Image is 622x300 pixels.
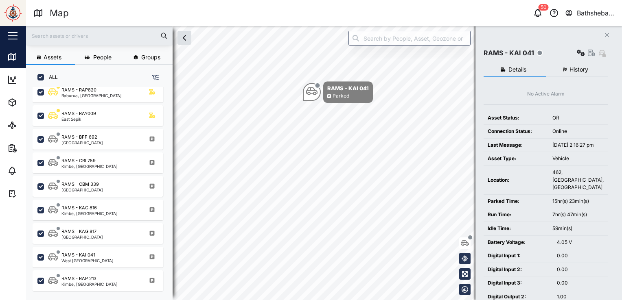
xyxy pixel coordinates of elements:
[552,128,604,135] div: Online
[488,176,544,184] div: Location:
[61,157,96,164] div: RAMS - CBI 759
[21,98,46,107] div: Assets
[61,282,118,286] div: Kimbe, [GEOGRAPHIC_DATA]
[488,128,544,135] div: Connection Status:
[488,155,544,163] div: Asset Type:
[488,141,544,149] div: Last Message:
[93,54,112,60] span: People
[552,225,604,233] div: 59min(s)
[552,141,604,149] div: [DATE] 2:16:27 pm
[61,204,97,211] div: RAMS - KAG 816
[61,228,96,235] div: RAMS - KAG 817
[488,114,544,122] div: Asset Status:
[61,252,95,259] div: RAMS - KAI 041
[552,155,604,163] div: Vehicle
[21,143,49,152] div: Reports
[348,31,471,46] input: Search by People, Asset, Geozone or Place
[61,164,118,168] div: Kimbe, [GEOGRAPHIC_DATA]
[552,211,604,219] div: 7hr(s) 47min(s)
[61,235,103,239] div: [GEOGRAPHIC_DATA]
[552,169,604,191] div: 462, [GEOGRAPHIC_DATA], [GEOGRAPHIC_DATA]
[21,75,58,84] div: Dashboard
[61,110,96,117] div: RAMS - RAY009
[488,266,549,274] div: Digital Input 2:
[303,81,373,103] div: Map marker
[61,117,96,121] div: East Sepik
[557,239,604,246] div: 4.05 V
[539,4,549,11] div: 50
[557,266,604,274] div: 0.00
[50,6,69,20] div: Map
[557,279,604,287] div: 0.00
[488,252,549,260] div: Digital Input 1:
[484,48,534,58] div: RAMS - KAI 041
[44,74,58,80] label: ALL
[141,54,160,60] span: Groups
[61,188,103,192] div: [GEOGRAPHIC_DATA]
[488,211,544,219] div: Run Time:
[21,189,44,198] div: Tasks
[4,4,22,22] img: Main Logo
[26,26,622,300] canvas: Map
[488,239,549,246] div: Battery Voltage:
[527,90,565,98] div: No Active Alarm
[61,93,122,98] div: Raburua, [GEOGRAPHIC_DATA]
[488,279,549,287] div: Digital Input 3:
[61,259,114,263] div: West [GEOGRAPHIC_DATA]
[488,225,544,233] div: Idle Time:
[21,166,46,175] div: Alarms
[552,114,604,122] div: Off
[61,181,99,188] div: RAMS - CBM 339
[508,67,526,72] span: Details
[577,8,615,18] div: Bathsheba Kare
[21,52,39,61] div: Map
[488,198,544,205] div: Parked Time:
[61,87,96,93] div: RAMS - RAP820
[61,134,97,141] div: RAMS - BFF 692
[31,30,168,42] input: Search assets or drivers
[33,87,172,293] div: grid
[569,67,588,72] span: History
[21,121,41,130] div: Sites
[61,211,118,215] div: Kimbe, [GEOGRAPHIC_DATA]
[44,54,61,60] span: Assets
[61,275,96,282] div: RAMS - RAP 213
[557,252,604,260] div: 0.00
[61,141,103,145] div: [GEOGRAPHIC_DATA]
[565,7,615,19] button: Bathsheba Kare
[333,92,349,100] div: Parked
[552,198,604,205] div: 15hr(s) 23min(s)
[327,84,369,92] div: RAMS - KAI 041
